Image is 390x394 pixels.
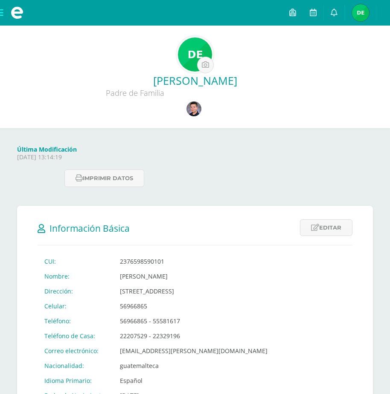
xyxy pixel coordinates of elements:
[7,88,263,98] div: Padre de Familia
[113,343,274,358] td: [EMAIL_ADDRESS][PERSON_NAME][DOMAIN_NAME]
[113,373,274,388] td: Español
[178,37,212,72] img: b1ba834fcb491bc8d2e487c105a509e2.png
[38,313,113,328] td: Teléfono:
[113,299,274,313] td: 56966865
[186,101,201,116] img: 07f467b414c819bfcf5abdd6c928f046.png
[38,269,113,284] td: Nombre:
[113,254,274,269] td: 2376598590101
[17,153,373,161] p: [DATE] 13:14:19
[38,328,113,343] td: Teléfono de Casa:
[113,358,274,373] td: guatemalteca
[352,4,369,21] img: dcf5cda901c74af8affab420ee54c3a3.png
[113,269,274,284] td: [PERSON_NAME]
[113,284,274,299] td: [STREET_ADDRESS]
[38,299,113,313] td: Celular:
[64,170,144,187] button: Imprimir datos
[113,328,274,343] td: 22207529 - 22329196
[17,145,373,153] h4: Última Modificación
[113,313,274,328] td: 56966865 - 55581617
[38,254,113,269] td: CUI:
[38,358,113,373] td: Nacionalidad:
[38,343,113,358] td: Correo electrónico:
[300,219,352,236] a: Editar
[49,222,130,234] span: Información Básica
[7,73,383,88] a: [PERSON_NAME]
[38,373,113,388] td: Idioma Primario:
[38,284,113,299] td: Dirección:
